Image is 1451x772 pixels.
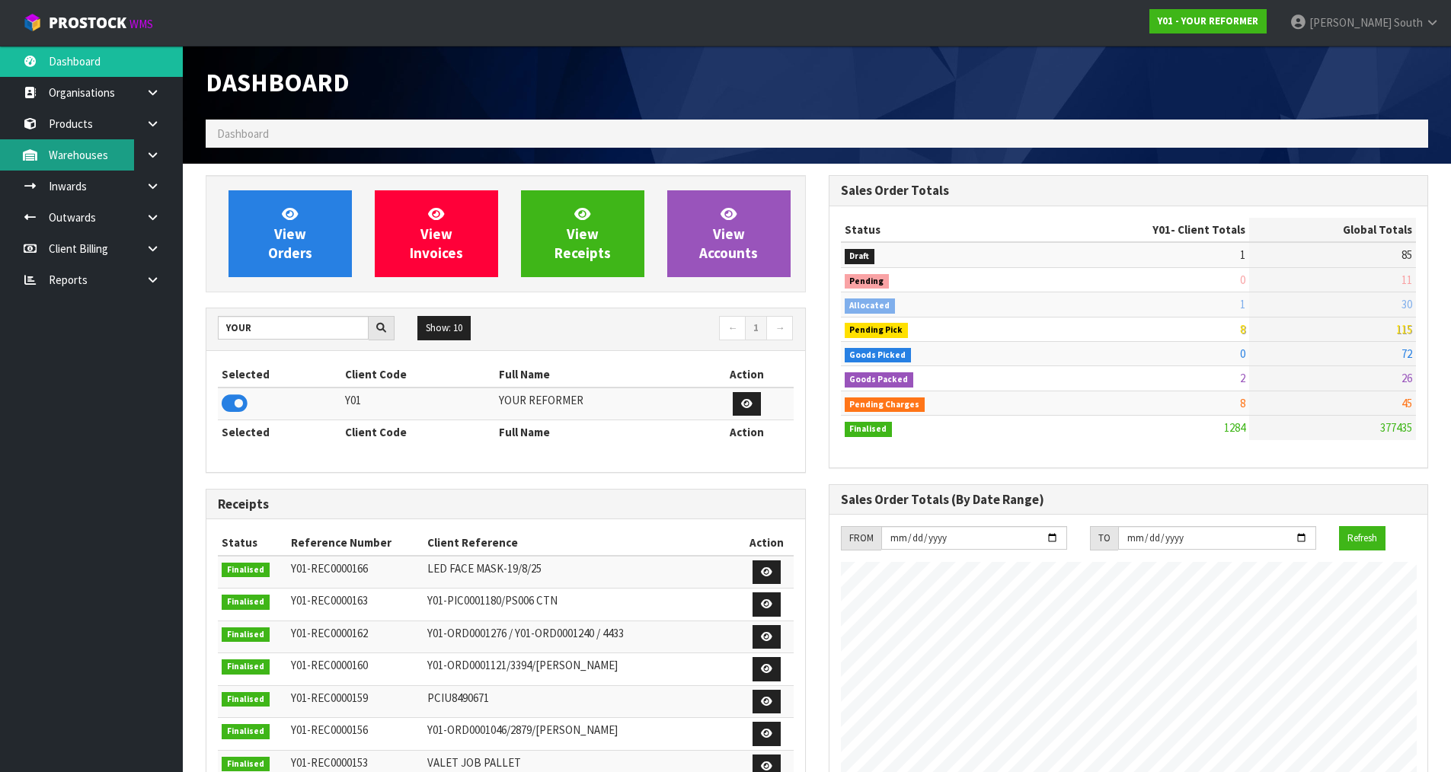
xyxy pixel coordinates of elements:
span: Y01-REC0000160 [291,658,368,672]
div: FROM [841,526,881,550]
span: Finalised [845,422,893,437]
span: View Receipts [555,205,611,262]
th: Action [700,362,793,387]
th: Action [700,420,793,445]
span: Pending Charges [845,397,925,413]
th: Reference Number [287,531,423,555]
span: Y01-REC0000159 [291,691,368,705]
span: Y01-PIC0001180/PS006 CTN [427,593,558,608]
span: Goods Picked [845,348,912,363]
span: Goods Packed [845,372,914,388]
span: 1 [1240,297,1245,311]
span: Finalised [222,595,270,610]
span: PCIU8490671 [427,691,489,705]
span: Draft [845,249,875,264]
a: ViewReceipts [521,190,644,277]
th: Client Code [341,420,495,445]
span: 72 [1401,346,1412,361]
th: - Client Totals [1031,218,1249,242]
span: Allocated [845,298,896,314]
nav: Page navigation [517,316,794,343]
th: Full Name [495,420,700,445]
span: [PERSON_NAME] [1309,15,1392,30]
a: ← [719,316,746,340]
span: Y01-ORD0001046/2879/[PERSON_NAME] [427,723,618,737]
span: South [1394,15,1423,30]
a: 1 [745,316,767,340]
span: 0 [1240,346,1245,361]
span: Finalised [222,627,270,643]
span: Finalised [222,563,270,578]
span: View Accounts [699,205,758,262]
span: 377435 [1380,420,1412,435]
span: Y01-REC0000153 [291,755,368,770]
span: 2 [1240,371,1245,385]
span: View Orders [268,205,312,262]
span: 8 [1240,396,1245,410]
span: 85 [1401,247,1412,262]
span: Y01-REC0000162 [291,626,368,640]
span: Y01-ORD0001121/3394/[PERSON_NAME] [427,658,618,672]
span: 8 [1240,322,1245,337]
th: Full Name [495,362,700,387]
span: 11 [1401,273,1412,287]
h3: Receipts [218,497,794,512]
a: ViewOrders [229,190,352,277]
span: Pending [845,274,890,289]
small: WMS [129,17,153,31]
input: Search clients [218,316,369,340]
th: Status [218,531,287,555]
td: YOUR REFORMER [495,388,700,420]
a: ViewInvoices [375,190,498,277]
a: ViewAccounts [667,190,791,277]
th: Client Code [341,362,495,387]
th: Selected [218,362,341,387]
strong: Y01 - YOUR REFORMER [1158,14,1258,27]
th: Client Reference [423,531,740,555]
span: 45 [1401,396,1412,410]
td: Y01 [341,388,495,420]
span: 26 [1401,371,1412,385]
span: ProStock [49,13,126,33]
button: Refresh [1339,526,1385,550]
span: 30 [1401,297,1412,311]
span: Dashboard [206,66,350,98]
div: TO [1090,526,1118,550]
th: Global Totals [1249,218,1416,242]
span: Y01-REC0000163 [291,593,368,608]
span: Finalised [222,757,270,772]
span: LED FACE MASK-19/8/25 [427,561,542,576]
a: Y01 - YOUR REFORMER [1149,9,1267,33]
h3: Sales Order Totals (By Date Range) [841,493,1417,507]
img: cube-alt.png [23,13,42,32]
button: Show: 10 [417,316,471,340]
span: Y01-REC0000166 [291,561,368,576]
span: 115 [1396,322,1412,337]
span: Finalised [222,724,270,739]
span: View Invoices [410,205,463,262]
span: Y01-ORD0001276 / Y01-ORD0001240 / 4433 [427,626,624,640]
span: VALET JOB PALLET [427,755,521,770]
span: Y01 [1152,222,1171,237]
span: 1284 [1224,420,1245,435]
span: Pending Pick [845,323,909,338]
span: Finalised [222,692,270,707]
span: Y01-REC0000156 [291,723,368,737]
span: Dashboard [217,126,269,141]
th: Selected [218,420,341,445]
h3: Sales Order Totals [841,183,1417,198]
span: 1 [1240,247,1245,262]
span: Finalised [222,659,270,675]
th: Action [740,531,793,555]
a: → [766,316,793,340]
span: 0 [1240,273,1245,287]
th: Status [841,218,1031,242]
